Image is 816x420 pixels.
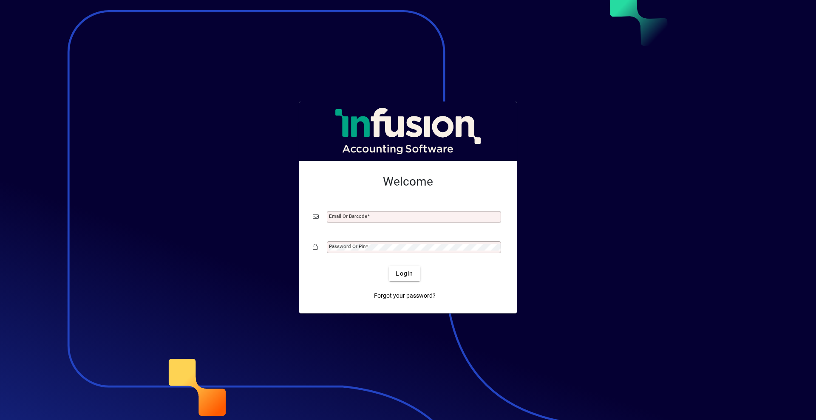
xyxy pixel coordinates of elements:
[371,288,439,303] a: Forgot your password?
[396,269,413,278] span: Login
[329,243,365,249] mat-label: Password or Pin
[329,213,367,219] mat-label: Email or Barcode
[313,175,503,189] h2: Welcome
[374,291,436,300] span: Forgot your password?
[389,266,420,281] button: Login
